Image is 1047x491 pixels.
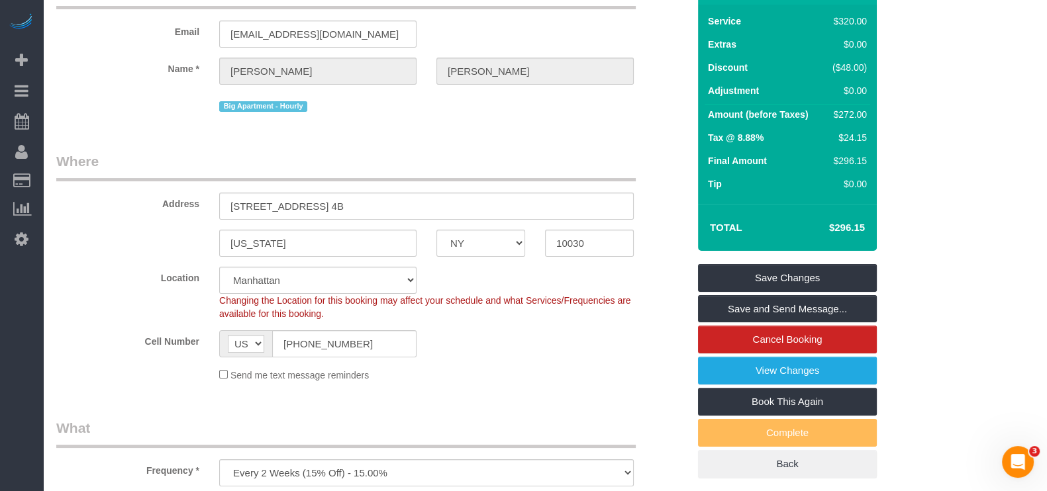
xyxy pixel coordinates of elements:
label: Name * [46,58,209,75]
legend: Where [56,152,636,181]
div: $0.00 [828,38,868,51]
div: ($48.00) [828,61,868,74]
input: Zip Code [545,230,634,257]
input: Email [219,21,417,48]
label: Extras [708,38,736,51]
div: $0.00 [828,177,868,191]
label: Email [46,21,209,38]
input: Cell Number [272,330,417,357]
a: Save Changes [698,264,877,292]
div: $320.00 [828,15,868,28]
div: $272.00 [828,108,868,121]
label: Tip [708,177,722,191]
label: Service [708,15,741,28]
a: Cancel Booking [698,326,877,353]
span: Changing the Location for this booking may affect your schedule and what Services/Frequencies are... [219,295,631,319]
iframe: Intercom live chat [1002,446,1034,478]
input: First Name [219,58,417,85]
div: $24.15 [828,131,868,144]
label: Final Amount [708,154,767,167]
input: City [219,230,417,257]
h4: $296.15 [789,222,865,234]
label: Amount (before Taxes) [708,108,808,121]
label: Location [46,267,209,285]
a: Book This Again [698,388,877,416]
a: Save and Send Message... [698,295,877,323]
label: Tax @ 8.88% [708,131,764,144]
label: Address [46,193,209,210]
a: Back [698,450,877,478]
label: Adjustment [708,84,759,97]
label: Discount [708,61,748,74]
span: Send me text message reminders [230,370,369,380]
label: Cell Number [46,330,209,348]
img: Automaid Logo [8,13,34,32]
a: View Changes [698,357,877,384]
div: $296.15 [828,154,868,167]
strong: Total [710,222,742,233]
span: 3 [1029,446,1040,457]
span: Big Apartment - Hourly [219,101,307,112]
legend: What [56,418,636,448]
label: Frequency * [46,459,209,477]
input: Last Name [436,58,634,85]
div: $0.00 [828,84,868,97]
